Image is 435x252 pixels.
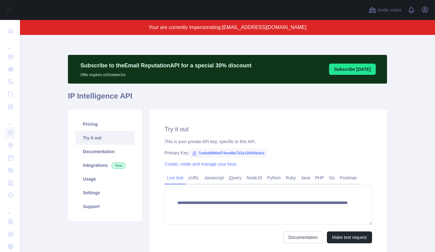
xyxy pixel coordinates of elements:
[329,64,376,75] button: Subscribe [DATE]
[337,173,360,183] a: Postman
[327,231,372,243] button: Make test request
[112,162,126,169] span: New
[202,173,226,183] a: Javascript
[5,37,15,50] div: ...
[299,173,313,183] a: Java
[283,173,299,183] a: Ruby
[5,114,15,126] div: ...
[75,117,135,131] a: Pricing
[327,173,337,183] a: Go
[75,200,135,213] a: Support
[313,173,327,183] a: PHP
[283,231,323,243] a: Documentation
[377,7,401,14] span: Invite users
[75,172,135,186] a: Usage
[265,173,283,183] a: Python
[80,70,251,77] p: Offer expires on October 1st.
[222,25,306,30] span: [EMAIL_ADDRESS][DOMAIN_NAME]
[367,5,403,15] button: Invite users
[165,125,372,133] h2: Try it out
[75,131,135,145] a: Try it out
[165,173,186,183] a: Live test
[244,173,265,183] a: NodeJS
[149,25,222,30] span: Your are currently impersonating:
[75,158,135,172] a: Integrations New
[75,145,135,158] a: Documentation
[75,186,135,200] a: Settings
[165,150,372,156] div: Primary Key:
[80,61,251,70] p: Subscribe to the Email Reputation API for a special 30 % discount
[165,138,372,145] div: This is your private API key, specific to this API.
[189,148,267,158] span: 7cd0a9996e874ee68a732a13f454bdce
[165,162,237,167] a: Create, rotate and manage your keys
[226,173,244,183] a: jQuery
[68,91,387,106] h1: IP Intelligence API
[5,202,15,215] div: ...
[186,173,202,183] a: cURL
